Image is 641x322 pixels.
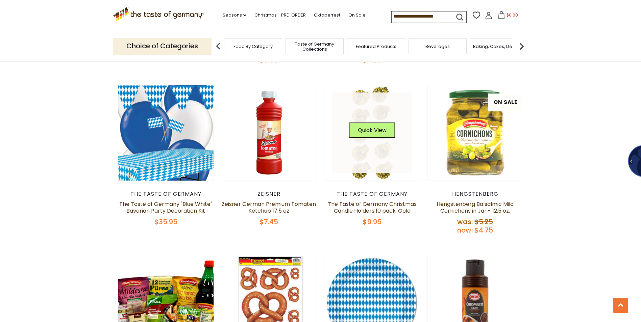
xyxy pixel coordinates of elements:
[437,200,514,215] a: Hengstenberg Balsalmic Mild Cornichons in Jar - 12.5 oz.
[474,225,493,235] span: $4.75
[118,85,214,181] img: The Taste of Germany "Blue White" Bavarian Party Decoration Kit
[349,123,395,138] button: Quick View
[427,191,523,197] div: Hengstenberg
[507,12,518,18] span: $0.00
[425,44,450,49] a: Beverages
[119,200,212,215] a: The Taste of Germany "Blue White" Bavarian Party Decoration Kit
[473,44,525,49] a: Baking, Cakes, Desserts
[314,11,340,19] a: Oktoberfest
[348,11,366,19] a: On Sale
[363,217,381,226] span: $9.95
[457,217,473,226] label: Was:
[221,191,317,197] div: Zeisner
[260,217,278,226] span: $7.45
[288,42,342,52] a: Taste of Germany Collections
[212,39,225,53] img: previous arrow
[457,225,473,235] label: Now:
[324,191,420,197] div: The Taste of Germany
[474,217,493,226] span: $5.25
[118,191,214,197] div: The Taste of Germany
[113,38,212,54] p: Choice of Categories
[222,200,316,215] a: Zeisner German Premium Tomaten Ketchup 17.5 oz
[494,11,522,21] button: $0.00
[221,85,317,181] img: Zeisner German Premium Tomaten Ketchup 17.5 oz
[254,11,306,19] a: Christmas - PRE-ORDER
[233,44,273,49] a: Food By Category
[154,217,177,226] span: $35.95
[324,85,420,181] img: The Taste of Germany Christmas Candle Holders 10 pack, Gold
[356,44,396,49] a: Featured Products
[515,39,528,53] img: next arrow
[328,200,417,215] a: The Taste of Germany Christmas Candle Holders 10 pack, Gold
[427,85,523,181] img: Hengstenberg Balsalmic Mild Cornichons in Jar - 12.5 oz.
[223,11,246,19] a: Seasons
